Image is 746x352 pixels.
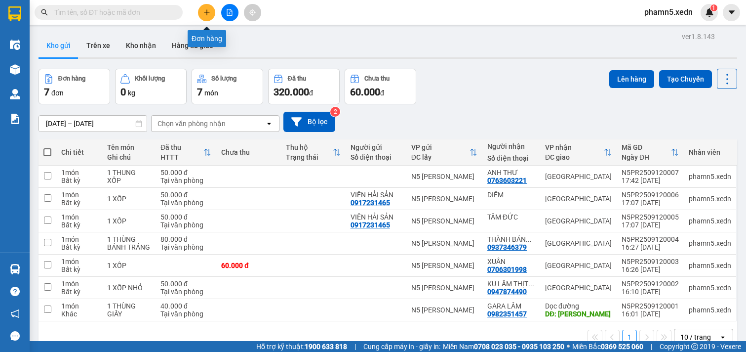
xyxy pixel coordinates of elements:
button: Kho gửi [39,34,79,57]
span: Cung cấp máy in - giấy in: [363,341,440,352]
strong: 0369 525 060 [601,343,643,351]
div: 1 món [61,169,97,176]
div: Bất kỳ [61,176,97,184]
div: Chọn văn phòng nhận [157,119,226,129]
div: Bất kỳ [61,221,97,229]
div: VP gửi [411,143,470,151]
div: 80.000 đ [160,235,211,243]
div: Người nhận [487,142,535,150]
span: 0 [120,86,126,98]
div: N5PR2509120005 [622,213,679,221]
div: Bất kỳ [61,243,97,251]
button: Khối lượng0kg [115,69,187,104]
div: 50.000 đ [160,280,211,288]
button: Hàng đã giao [164,34,221,57]
div: Tại văn phòng [160,199,211,207]
img: warehouse-icon [10,264,20,274]
div: 1 THÙNG BÁNH TRÁNG [107,235,150,251]
button: Trên xe [79,34,118,57]
button: Lên hàng [609,70,654,88]
div: Chi tiết [61,148,97,156]
div: 0982351457 [487,310,527,318]
img: solution-icon [10,114,20,124]
div: 16:01 [DATE] [622,310,679,318]
div: phamn5.xedn [689,239,731,247]
button: caret-down [723,4,740,21]
div: Tại văn phòng [160,310,211,318]
span: ⚪️ [567,345,570,349]
div: Khác [61,310,97,318]
span: ... [526,235,532,243]
div: DIỄM [487,191,535,199]
div: [GEOGRAPHIC_DATA] [545,262,612,269]
div: XUÂN [487,258,535,265]
div: 16:26 [DATE] [622,265,679,273]
span: đ [380,89,384,97]
button: file-add [221,4,238,21]
span: aim [249,9,256,16]
div: N5 [PERSON_NAME] [411,239,477,247]
span: đ [309,89,313,97]
div: Trạng thái [286,153,333,161]
div: VIÊN HẢI SẢN [351,213,401,221]
div: [GEOGRAPHIC_DATA] [545,195,612,203]
div: 1 XỐP [107,262,150,269]
div: 60.000 đ [221,262,276,269]
div: N5PR2509120006 [622,191,679,199]
div: phamn5.xedn [689,195,731,203]
button: plus [198,4,215,21]
div: Thu hộ [286,143,333,151]
div: [GEOGRAPHIC_DATA] [545,173,612,180]
div: Nhân viên [689,148,731,156]
div: ver 1.8.143 [682,31,715,42]
div: Tại văn phòng [160,243,211,251]
div: Bất kỳ [61,265,97,273]
button: aim [244,4,261,21]
div: Chưa thu [364,75,390,82]
div: Chưa thu [221,148,276,156]
div: 1 XỐP NHỎ [107,284,150,292]
div: Số điện thoại [351,153,401,161]
span: search [41,9,48,16]
div: N5 [PERSON_NAME] [411,173,477,180]
span: 7 [197,86,202,98]
div: HTTT [160,153,203,161]
th: Toggle SortBy [281,139,346,166]
div: N5PR2509120003 [622,258,679,265]
div: 1 XỐP [107,195,150,203]
div: phamn5.xedn [689,306,731,314]
div: N5 [PERSON_NAME] [411,306,477,314]
img: warehouse-icon [10,89,20,99]
span: đơn [51,89,64,97]
div: 17:42 [DATE] [622,176,679,184]
div: 1 món [61,280,97,288]
div: Tại văn phòng [160,288,211,296]
sup: 1 [710,4,717,11]
div: 16:27 [DATE] [622,243,679,251]
th: Toggle SortBy [617,139,684,166]
div: N5 [PERSON_NAME] [411,262,477,269]
button: Bộ lọc [283,112,335,132]
div: KU LÂM THỊT DÊ [487,280,535,288]
div: phamn5.xedn [689,217,731,225]
div: Bất kỳ [61,199,97,207]
button: Tạo Chuyến [659,70,712,88]
img: warehouse-icon [10,64,20,75]
div: 1 món [61,302,97,310]
div: Đơn hàng [58,75,85,82]
span: món [204,89,218,97]
span: file-add [226,9,233,16]
span: Miền Bắc [572,341,643,352]
div: 0937346379 [487,243,527,251]
div: 10 / trang [680,332,711,342]
div: N5 [PERSON_NAME] [411,284,477,292]
div: 17:07 [DATE] [622,199,679,207]
div: N5PR2509120007 [622,169,679,176]
div: 0706301998 [487,265,527,273]
div: Người gửi [351,143,401,151]
div: [GEOGRAPHIC_DATA] [545,239,612,247]
div: Khối lượng [135,75,165,82]
div: 50.000 đ [160,169,211,176]
span: plus [203,9,210,16]
div: 50.000 đ [160,191,211,199]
